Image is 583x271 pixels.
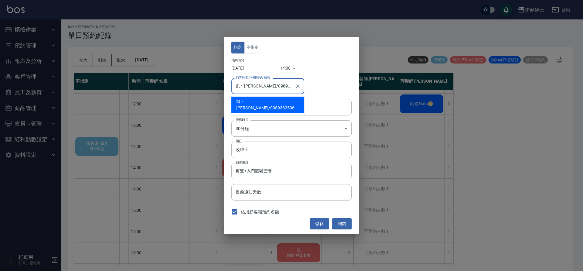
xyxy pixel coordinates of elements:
[280,63,291,73] div: 14:00
[244,42,261,53] button: 不指定
[236,118,248,122] label: 服務時長
[231,42,244,53] button: 指定
[231,63,280,73] input: Choose date, selected date is 2025-09-26
[310,218,329,229] button: 儲存
[241,209,279,215] span: 佔用顧客端預約名額
[231,58,244,63] label: 預約時間
[231,120,352,137] div: 30分鐘
[231,97,304,113] span: 凱丶[PERSON_NAME] / 0989382596
[236,75,270,80] label: 顧客姓名/手機號碼/編號
[236,139,242,143] label: 備註
[294,82,302,91] button: Clear
[236,160,248,165] label: 顧客備註
[332,218,352,229] button: 關閉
